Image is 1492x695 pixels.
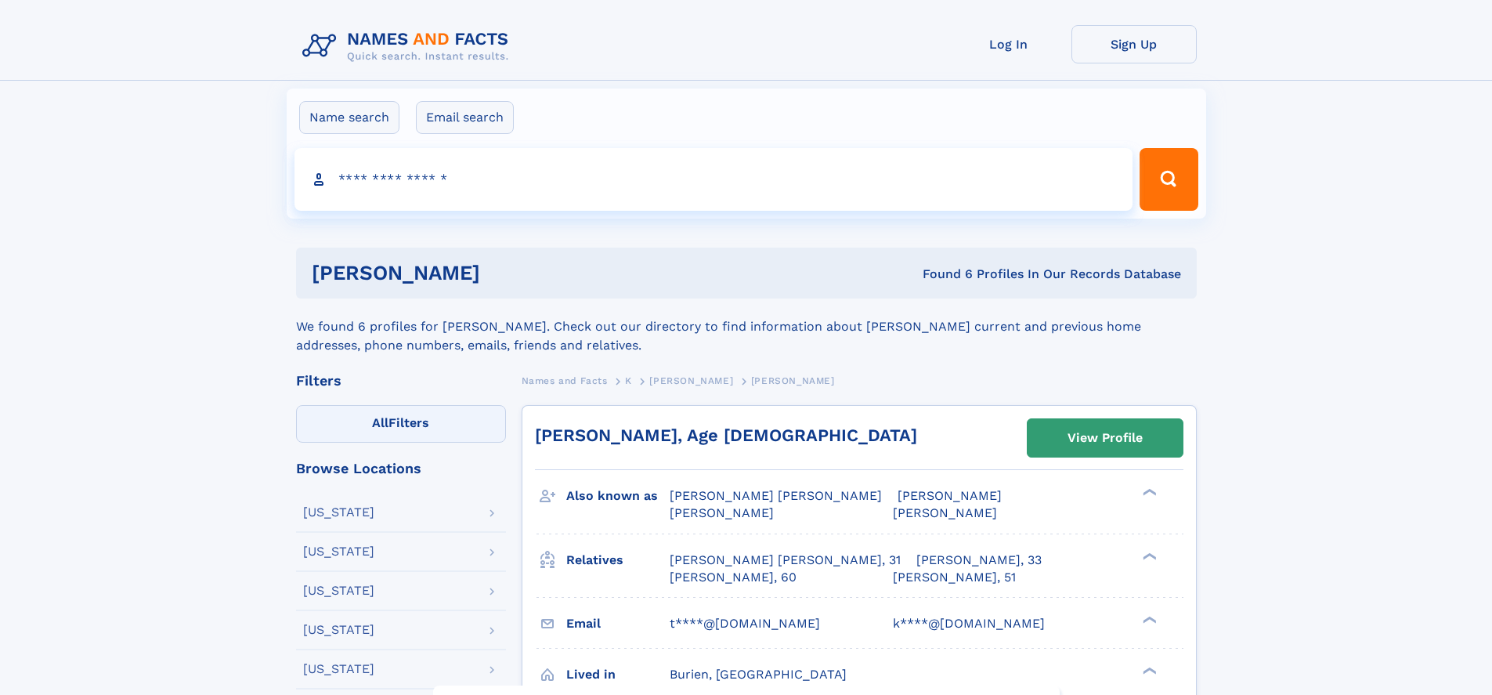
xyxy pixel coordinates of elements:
[649,375,733,386] span: [PERSON_NAME]
[294,148,1133,211] input: search input
[296,25,522,67] img: Logo Names and Facts
[372,415,388,430] span: All
[1139,614,1158,624] div: ❯
[625,375,632,386] span: K
[1140,148,1198,211] button: Search Button
[303,624,374,636] div: [US_STATE]
[296,462,506,476] div: Browse Locations
[670,552,901,569] a: [PERSON_NAME] [PERSON_NAME], 31
[303,506,374,519] div: [US_STATE]
[303,585,374,597] div: [US_STATE]
[296,374,506,388] div: Filters
[670,569,797,586] a: [PERSON_NAME], 60
[670,505,774,520] span: [PERSON_NAME]
[1139,665,1158,675] div: ❯
[670,667,847,682] span: Burien, [GEOGRAPHIC_DATA]
[751,375,835,386] span: [PERSON_NAME]
[303,545,374,558] div: [US_STATE]
[312,263,702,283] h1: [PERSON_NAME]
[946,25,1071,63] a: Log In
[566,483,670,509] h3: Also known as
[701,266,1181,283] div: Found 6 Profiles In Our Records Database
[670,488,882,503] span: [PERSON_NAME] [PERSON_NAME]
[1071,25,1197,63] a: Sign Up
[1139,487,1158,498] div: ❯
[893,505,997,520] span: [PERSON_NAME]
[566,661,670,688] h3: Lived in
[303,663,374,675] div: [US_STATE]
[299,101,399,134] label: Name search
[893,569,1016,586] a: [PERSON_NAME], 51
[1068,420,1143,456] div: View Profile
[1028,419,1183,457] a: View Profile
[566,610,670,637] h3: Email
[535,425,917,445] a: [PERSON_NAME], Age [DEMOGRAPHIC_DATA]
[916,552,1042,569] a: [PERSON_NAME], 33
[416,101,514,134] label: Email search
[296,405,506,443] label: Filters
[625,371,632,390] a: K
[898,488,1002,503] span: [PERSON_NAME]
[649,371,733,390] a: [PERSON_NAME]
[296,299,1197,355] div: We found 6 profiles for [PERSON_NAME]. Check out our directory to find information about [PERSON_...
[566,547,670,574] h3: Relatives
[522,371,608,390] a: Names and Facts
[1139,551,1158,561] div: ❯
